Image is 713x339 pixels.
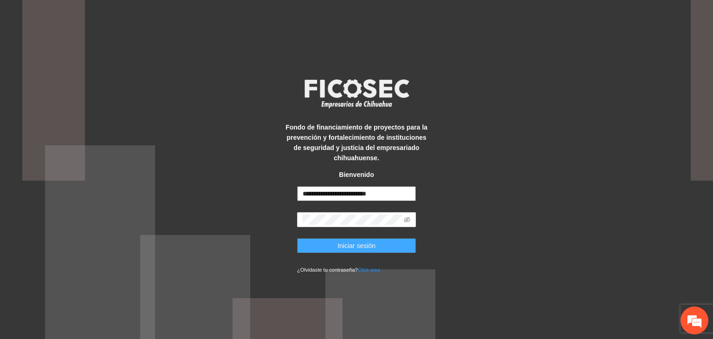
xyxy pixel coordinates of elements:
strong: Bienvenido [339,171,374,178]
button: Iniciar sesión [297,238,416,253]
img: logo [298,76,415,111]
strong: Fondo de financiamiento de proyectos para la prevención y fortalecimiento de instituciones de seg... [285,124,428,162]
small: ¿Olvidaste tu contraseña? [297,267,380,273]
a: Click aqui [358,267,381,273]
span: Iniciar sesión [337,241,376,251]
span: eye-invisible [404,216,410,223]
